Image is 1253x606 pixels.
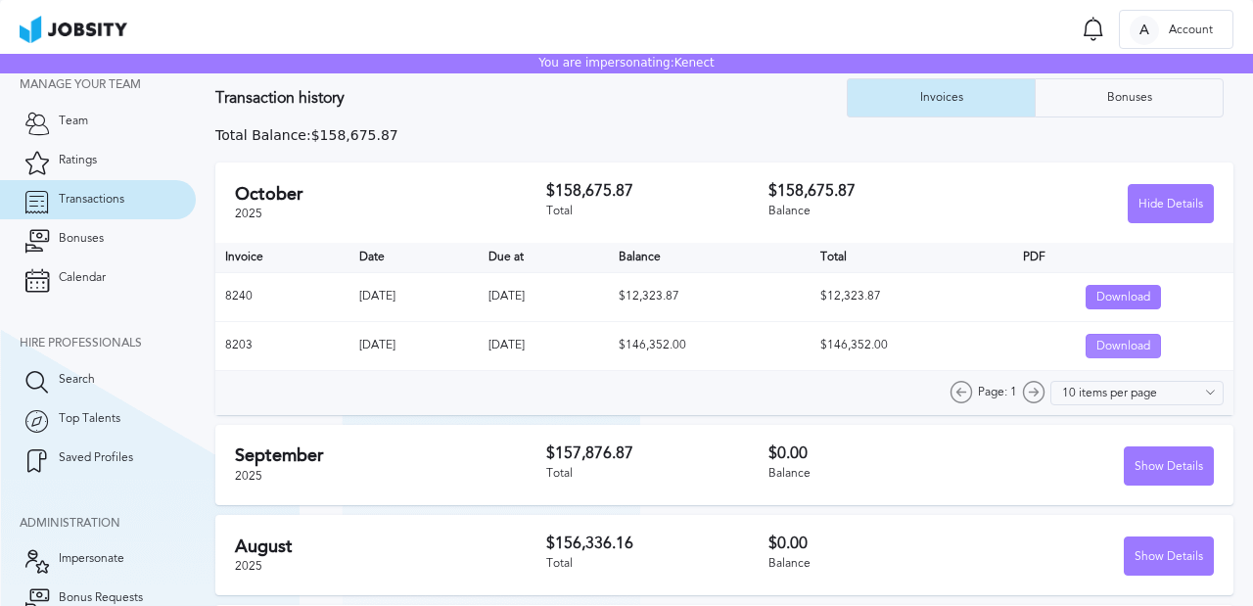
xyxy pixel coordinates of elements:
div: Hire Professionals [20,337,196,350]
span: Impersonate [59,552,124,566]
span: Ratings [59,154,97,167]
h2: August [235,536,546,557]
img: ab4bad089aa723f57921c736e9817d99.png [20,16,127,43]
div: Show Details [1125,447,1213,487]
div: Download [1087,286,1160,310]
span: Calendar [59,271,106,285]
th: Total [811,243,1013,272]
button: Bonuses [1035,78,1224,117]
div: A [1130,16,1159,45]
div: Show Details [1125,537,1213,577]
h3: $0.00 [768,535,992,552]
h3: Transaction history [215,89,847,107]
span: Top Talents [59,412,120,426]
th: Invoice [215,243,349,272]
div: Manage your team [20,78,196,92]
h2: September [235,445,546,466]
div: Balance [768,467,992,481]
span: Page: 1 [978,386,1017,399]
div: Bonuses [1097,91,1162,105]
th: Balance [609,243,812,272]
div: Invoices [910,91,973,105]
div: Total [546,205,769,218]
div: Total [546,557,769,571]
span: Transactions [59,193,124,207]
span: Bonus Requests [59,591,143,605]
td: $12,323.87 [609,272,812,321]
span: 2025 [235,207,262,220]
th: PDF [1013,243,1233,272]
span: Account [1159,23,1223,37]
h3: $158,675.87 [546,182,769,200]
button: Download [1086,285,1161,309]
div: Administration [20,517,196,531]
td: 8240 [215,272,349,321]
th: Due at [479,243,608,272]
td: $146,352.00 [811,321,1013,370]
button: AAccount [1119,10,1233,49]
span: Saved Profiles [59,451,133,465]
button: Hide Details [1128,184,1214,223]
span: 2025 [235,469,262,483]
td: [DATE] [479,272,608,321]
th: Date [349,243,479,272]
h3: $157,876.87 [546,444,769,462]
h2: October [235,184,546,205]
td: [DATE] [479,321,608,370]
button: Show Details [1124,536,1214,576]
td: [DATE] [349,321,479,370]
td: 8203 [215,321,349,370]
td: $12,323.87 [811,272,1013,321]
div: Download [1087,335,1160,359]
button: Download [1086,334,1161,358]
h3: $156,336.16 [546,535,769,552]
h3: $158,675.87 [768,182,992,200]
td: $146,352.00 [609,321,812,370]
span: 2025 [235,559,262,573]
button: Show Details [1124,446,1214,486]
span: Search [59,373,95,387]
div: Total [546,467,769,481]
span: Team [59,115,88,128]
td: [DATE] [349,272,479,321]
div: Balance [768,557,992,571]
div: Balance [768,205,992,218]
span: Bonuses [59,232,104,246]
div: Total Balance: $158,675.87 [215,127,1233,143]
div: Hide Details [1129,185,1213,224]
h3: $0.00 [768,444,992,462]
button: Invoices [847,78,1035,117]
